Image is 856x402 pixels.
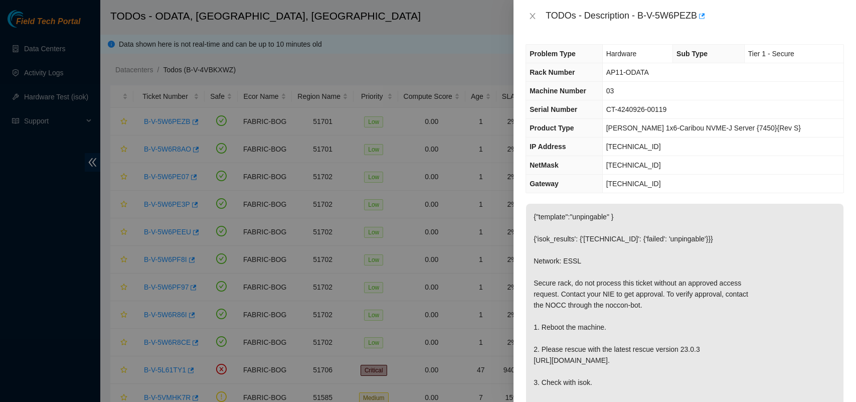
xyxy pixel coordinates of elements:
span: [TECHNICAL_ID] [606,143,661,151]
span: Hardware [606,50,637,58]
span: CT-4240926-00119 [606,105,667,113]
span: NetMask [530,161,559,169]
span: close [529,12,537,20]
span: Tier 1 - Secure [748,50,794,58]
span: Machine Number [530,87,586,95]
span: Sub Type [676,50,708,58]
div: TODOs - Description - B-V-5W6PEZB [546,8,844,24]
span: Rack Number [530,68,575,76]
span: Serial Number [530,105,577,113]
span: Problem Type [530,50,576,58]
button: Close [526,12,540,21]
span: Gateway [530,180,559,188]
span: 03 [606,87,614,95]
span: [TECHNICAL_ID] [606,180,661,188]
span: Product Type [530,124,574,132]
span: [TECHNICAL_ID] [606,161,661,169]
span: IP Address [530,143,566,151]
span: [PERSON_NAME] 1x6-Caribou NVME-J Server {7450}{Rev S} [606,124,801,132]
span: AP11-ODATA [606,68,649,76]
